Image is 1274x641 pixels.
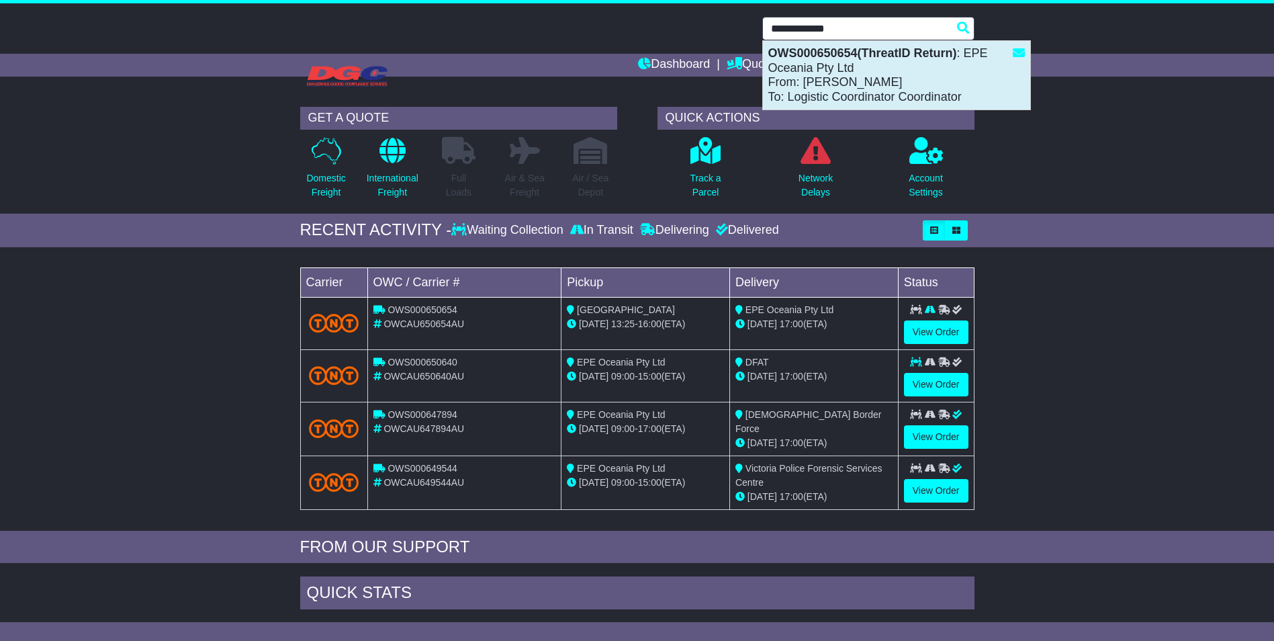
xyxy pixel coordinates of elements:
span: 17:00 [780,491,803,502]
div: FROM OUR SUPPORT [300,538,974,557]
span: 15:00 [638,371,662,382]
a: Track aParcel [689,136,721,207]
span: 09:00 [611,477,635,488]
span: [DEMOGRAPHIC_DATA] Border Force [735,409,881,434]
a: View Order [904,373,968,396]
div: (ETA) [735,317,893,331]
span: OWCAU650640AU [383,371,464,382]
span: OWS000647894 [388,409,457,420]
span: [DATE] [579,423,608,434]
div: (ETA) [735,490,893,504]
div: Quick Stats [300,576,974,613]
img: TNT_Domestic.png [309,473,359,491]
span: [GEOGRAPHIC_DATA] [577,304,675,315]
p: Track a Parcel [690,171,721,200]
div: - (ETA) [567,422,724,436]
a: DomesticFreight [306,136,346,207]
span: [DATE] [747,371,777,382]
td: Carrier [300,267,367,297]
span: Victoria Police Forensic Services Centre [735,463,882,488]
img: TNT_Domestic.png [309,419,359,437]
span: OWS000650640 [388,357,457,368]
a: InternationalFreight [366,136,419,207]
span: EPE Oceania Pty Ltd [745,304,834,315]
p: Air / Sea Depot [573,171,609,200]
a: View Order [904,320,968,344]
a: AccountSettings [908,136,944,207]
div: - (ETA) [567,370,724,384]
div: Waiting Collection [451,223,566,238]
span: 16:00 [638,318,662,329]
span: [DATE] [579,477,608,488]
span: [DATE] [579,371,608,382]
a: View Order [904,425,968,449]
span: 17:00 [780,371,803,382]
div: - (ETA) [567,317,724,331]
span: EPE Oceania Pty Ltd [577,409,666,420]
img: TNT_Domestic.png [309,366,359,384]
td: Delivery [729,267,898,297]
span: OWCAU647894AU [383,423,464,434]
img: TNT_Domestic.png [309,314,359,332]
div: Delivering [637,223,713,238]
td: Pickup [561,267,730,297]
span: 13:25 [611,318,635,329]
p: Full Loads [442,171,475,200]
span: 17:00 [638,423,662,434]
a: Quote/Book [727,54,806,77]
span: [DATE] [747,491,777,502]
p: Air & Sea Freight [505,171,545,200]
td: Status [898,267,974,297]
div: QUICK ACTIONS [657,107,974,130]
div: In Transit [567,223,637,238]
span: 17:00 [780,437,803,448]
div: - (ETA) [567,476,724,490]
span: [DATE] [579,318,608,329]
span: EPE Oceania Pty Ltd [577,463,666,474]
p: Domestic Freight [306,171,345,200]
span: 09:00 [611,371,635,382]
div: (ETA) [735,436,893,450]
span: OWS000650654 [388,304,457,315]
a: View Order [904,479,968,503]
span: OWCAU650654AU [383,318,464,329]
a: Dashboard [638,54,710,77]
span: 09:00 [611,423,635,434]
span: OWCAU649544AU [383,477,464,488]
strong: OWS000650654(ThreatID Return) [768,46,957,60]
span: [DATE] [747,437,777,448]
span: 17:00 [780,318,803,329]
span: EPE Oceania Pty Ltd [577,357,666,368]
span: OWS000649544 [388,463,457,474]
div: (ETA) [735,370,893,384]
span: 15:00 [638,477,662,488]
span: DFAT [745,357,769,368]
span: [DATE] [747,318,777,329]
div: RECENT ACTIVITY - [300,220,452,240]
p: International Freight [367,171,418,200]
a: NetworkDelays [798,136,833,207]
p: Account Settings [909,171,943,200]
p: Network Delays [799,171,833,200]
div: Delivered [713,223,779,238]
div: GET A QUOTE [300,107,617,130]
div: : EPE Oceania Pty Ltd From: [PERSON_NAME] To: Logistic Coordinator Coordinator [763,41,1030,110]
td: OWC / Carrier # [367,267,561,297]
